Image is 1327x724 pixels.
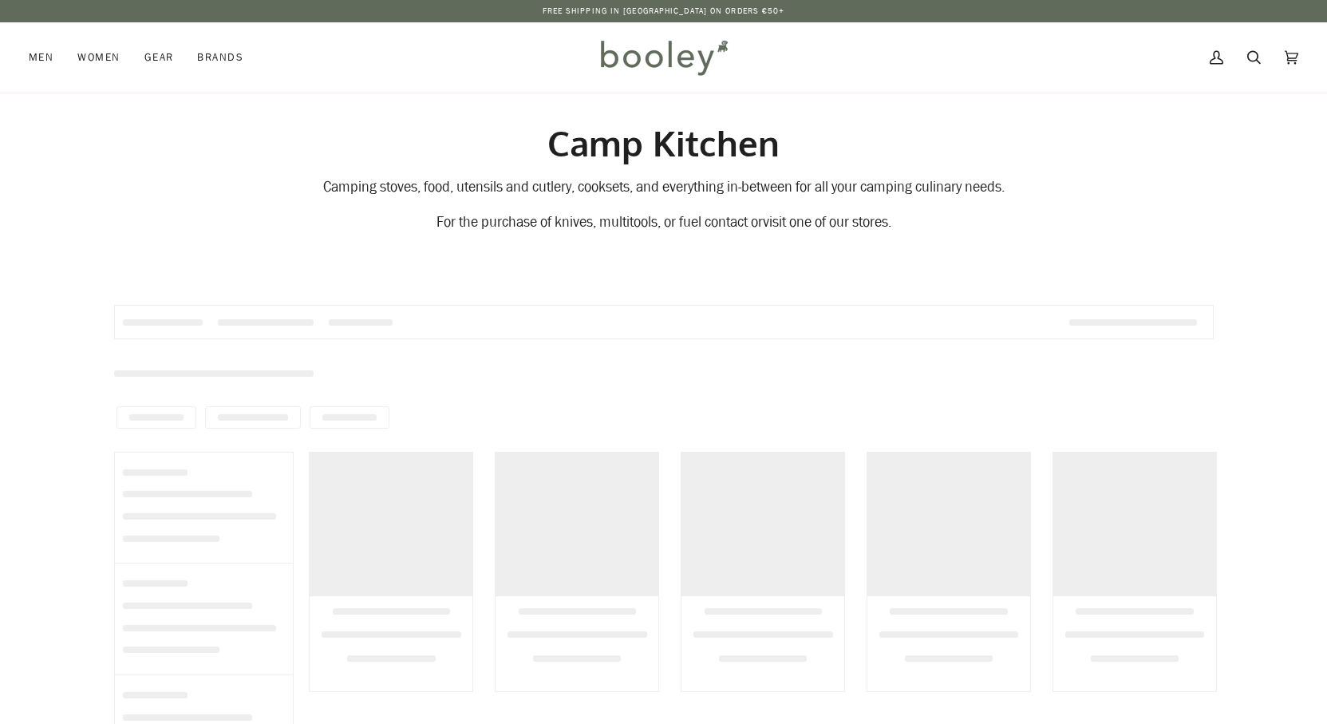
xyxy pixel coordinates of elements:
div: visit one of our stores. [114,213,1214,233]
span: Men [29,49,53,65]
h1: Camp Kitchen [114,121,1214,165]
div: Camping stoves, food, utensils and cutlery, cooksets, and everything in-between for all your camp... [114,178,1214,198]
a: Men [29,22,65,93]
img: Booley [594,34,733,81]
span: Gear [144,49,174,65]
span: Women [77,49,120,65]
span: For the purchase of knives, multitools, or fuel contact or [436,212,763,232]
a: Gear [132,22,186,93]
a: Brands [185,22,255,93]
a: Women [65,22,132,93]
span: Brands [197,49,243,65]
p: Free Shipping in [GEOGRAPHIC_DATA] on Orders €50+ [543,5,785,18]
